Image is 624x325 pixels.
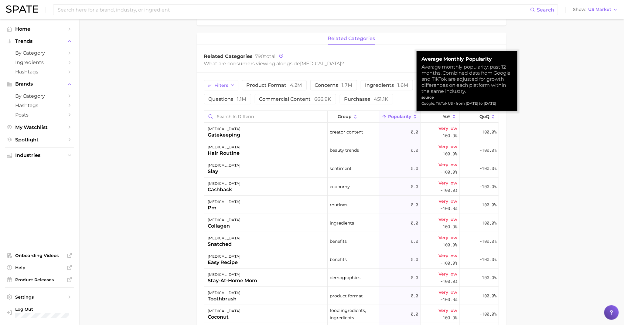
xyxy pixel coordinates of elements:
[330,256,347,263] span: benefits
[479,165,496,172] span: -100.0%
[15,26,64,32] span: Home
[15,294,64,300] span: Settings
[5,123,74,132] a: My Watchlist
[5,263,74,272] a: Help
[15,112,64,118] span: Posts
[208,198,241,205] div: [MEDICAL_DATA]
[204,214,499,232] button: [MEDICAL_DATA]collageningredients0.0Very low-100.0%-100.0%
[5,293,74,302] a: Settings
[411,183,418,190] span: 0.0
[374,96,389,102] span: 451.1k
[208,125,241,133] div: [MEDICAL_DATA]
[204,80,238,90] button: Filters
[438,179,457,187] span: Very low
[5,58,74,67] a: Ingredients
[5,48,74,58] a: by Category
[208,131,241,139] div: gatekeeping
[208,162,241,169] div: [MEDICAL_DATA]
[15,50,64,56] span: by Category
[438,161,457,168] span: Very low
[255,53,264,59] span: 790
[204,123,499,141] button: [MEDICAL_DATA]gatekeepingcreator content0.0Very low-100.0%-100.0%
[208,186,241,193] div: cashback
[208,289,241,296] div: [MEDICAL_DATA]
[15,277,64,283] span: Product Releases
[204,305,499,323] button: [MEDICAL_DATA]coconutfood ingredients, ingredients0.0Very low-100.0%-100.0%
[204,269,499,287] button: [MEDICAL_DATA]stay-at-home momdemographics0.0Very low-100.0%-100.0%
[479,201,496,208] span: -100.0%
[208,259,241,266] div: easy recipe
[259,97,332,102] span: commercial content
[328,36,375,41] span: related categories
[15,81,64,87] span: Brands
[421,64,513,94] div: Average monthly popularity: past 12 months. Combined data from Google and TikTok are adjusted for...
[479,183,496,190] span: -100.0%
[300,61,342,66] span: [MEDICAL_DATA]
[15,69,64,75] span: Hashtags
[438,143,457,150] span: Very low
[204,59,459,68] div: What are consumers viewing alongside ?
[438,289,457,296] span: Very low
[411,292,418,300] span: 0.0
[421,111,460,123] button: YoY
[5,151,74,160] button: Industries
[411,310,418,318] span: 0.0
[460,111,499,123] button: QoQ
[411,201,418,208] span: 0.0
[204,53,253,59] span: Related Categories
[438,307,457,314] span: Very low
[208,271,257,278] div: [MEDICAL_DATA]
[411,238,418,245] span: 0.0
[5,251,74,260] a: Onboarding Videos
[290,82,302,88] span: 4.2m
[421,56,513,62] strong: Average Monthly Popularity
[15,124,64,130] span: My Watchlist
[440,259,457,267] span: -100.0%
[438,252,457,259] span: Very low
[330,307,377,321] span: food ingredients, ingredients
[344,97,389,102] span: purchases
[204,287,499,305] button: [MEDICAL_DATA]toothbrushproduct format0.0Very low-100.0%-100.0%
[438,198,457,205] span: Very low
[588,8,611,11] span: US Market
[208,277,257,284] div: stay-at-home mom
[204,232,499,250] button: [MEDICAL_DATA]snatchedbenefits0.0Very low-100.0%-100.0%
[5,24,74,34] a: Home
[330,292,363,300] span: product format
[479,219,496,227] span: -100.0%
[208,235,241,242] div: [MEDICAL_DATA]
[315,83,353,88] span: concerns
[440,150,457,157] span: -100.0%
[15,153,64,158] span: Industries
[479,292,496,300] span: -100.0%
[208,222,241,230] div: collagen
[208,204,241,212] div: pm
[438,216,457,223] span: Very low
[411,147,418,154] span: 0.0
[5,67,74,76] a: Hashtags
[411,256,418,263] span: 0.0
[328,111,379,123] button: group
[330,128,363,136] span: creator content
[330,165,352,172] span: sentiment
[204,141,499,159] button: [MEDICAL_DATA]hair routinebeauty trends0.0Very low-100.0%-100.0%
[330,183,350,190] span: economy
[411,219,418,227] span: 0.0
[15,253,64,258] span: Onboarding Videos
[379,111,421,123] button: Popularity
[204,196,499,214] button: [MEDICAL_DATA]pmroutines0.0Very low-100.0%-100.0%
[5,91,74,101] a: by Category
[440,223,457,230] span: -100.0%
[5,80,74,89] button: Brands
[330,219,354,227] span: ingredients
[438,234,457,241] span: Very low
[204,178,499,196] button: [MEDICAL_DATA]cashbackeconomy0.0Very low-100.0%-100.0%
[15,103,64,108] span: Hashtags
[398,82,408,88] span: 1.6m
[208,241,241,248] div: snatched
[330,274,360,281] span: demographics
[15,137,64,143] span: Spotlight
[5,110,74,120] a: Posts
[421,100,513,107] div: Google, TikTok US - from [DATE] to [DATE]
[537,7,554,13] span: Search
